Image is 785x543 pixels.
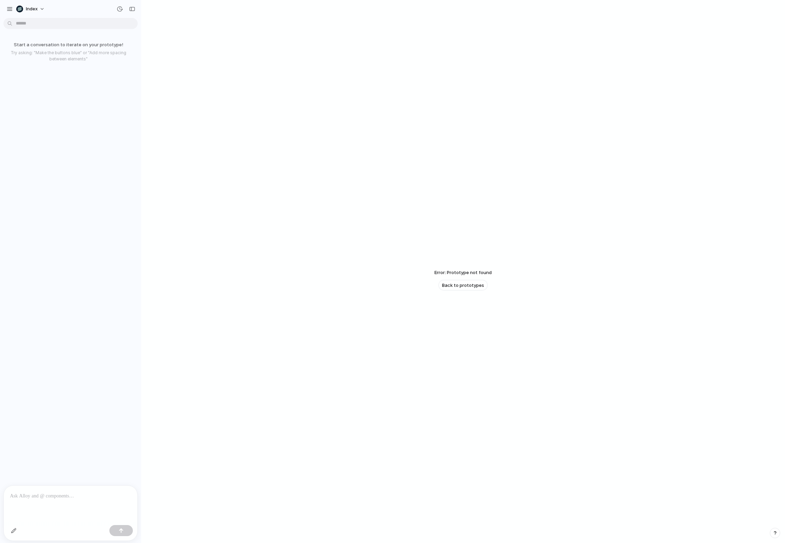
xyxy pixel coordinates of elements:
[3,50,134,62] p: Try asking: "Make the buttons blue" or "Add more spacing between elements"
[439,280,488,290] a: Back to prototypes
[3,41,134,48] p: Start a conversation to iterate on your prototype!
[26,6,38,12] span: Index
[13,3,48,14] button: Index
[442,282,484,289] span: Back to prototypes
[434,269,492,276] span: Error: Prototype not found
